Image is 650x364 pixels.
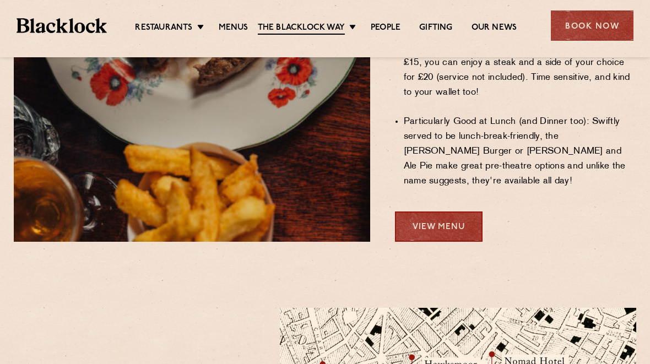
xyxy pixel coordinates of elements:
div: Book Now [551,10,633,41]
a: View Menu [395,211,483,242]
img: BL_Textured_Logo-footer-cropped.svg [17,18,107,34]
a: People [371,23,400,34]
li: Particularly Good at Lunch (and Dinner too): Swiftly served to be lunch-break-friendly, the [PERS... [404,115,636,189]
a: The Blacklock Way [258,23,345,35]
a: Restaurants [135,23,192,34]
a: Gifting [419,23,452,34]
a: Our News [472,23,517,34]
a: Menus [219,23,248,34]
